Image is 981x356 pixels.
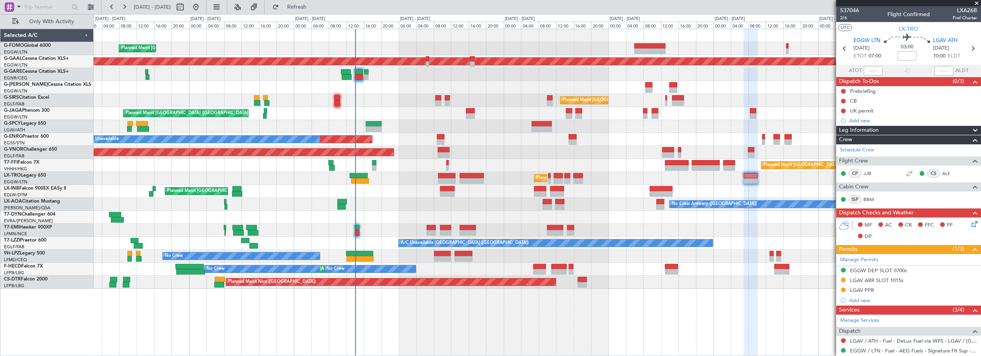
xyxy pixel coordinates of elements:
[574,22,591,29] div: 16:00
[4,108,50,113] a: G-JAGAPhenom 300
[763,159,887,171] div: Planned Maint [GEOGRAPHIC_DATA] ([GEOGRAPHIC_DATA])
[4,114,28,120] a: EGGW/LTN
[167,185,291,197] div: Planned Maint [GEOGRAPHIC_DATA] ([GEOGRAPHIC_DATA])
[850,287,874,293] div: LGAV PPR
[885,221,892,229] span: AC
[953,245,964,253] span: (1/3)
[4,173,46,178] a: LX-TROLegacy 650
[839,183,869,192] span: Cabin Crew
[382,22,399,29] div: 20:00
[86,133,119,145] div: A/C Unavailable
[294,22,311,29] div: 00:00
[4,160,18,165] span: T7-FFI
[4,43,24,48] span: G-FOMO
[899,25,918,33] span: LX-TRO
[4,264,21,269] span: F-HECD
[840,146,874,154] a: Schedule Crew
[4,238,46,243] a: T7-LZZIPraetor 600
[4,225,19,230] span: T7-EMI
[749,22,766,29] div: 08:00
[4,173,21,178] span: LX-TRO
[4,147,23,152] span: G-VNOR
[4,251,45,256] a: 9H-LPZLegacy 500
[850,98,857,104] div: CB
[591,22,609,29] div: 20:00
[4,166,27,172] a: VHHH/HKG
[4,147,57,152] a: G-VNORChallenger 650
[4,270,24,276] a: LFPB/LBG
[840,6,859,15] span: 537046
[854,52,867,60] span: ETOT
[839,77,879,86] span: Dispatch To-Dos
[4,56,22,61] span: G-GAAL
[4,43,51,48] a: G-FOMOGlobal 6000
[850,267,907,274] div: EGGW DEP SLOT 0700z
[399,22,416,29] div: 00:00
[4,49,28,55] a: EGGW/LTN
[119,22,136,29] div: 08:00
[839,245,857,254] span: Permits
[4,108,22,113] span: G-JAGA
[863,170,881,177] a: JJB
[4,69,22,74] span: G-GARE
[312,22,329,29] div: 04:00
[4,199,60,204] a: LX-AOACitation Mustang
[190,16,221,22] div: [DATE] - [DATE]
[839,306,859,315] span: Services
[4,251,20,256] span: 9H-LPZ
[4,95,19,100] span: G-SIRS
[207,263,225,275] div: No Crew
[562,94,686,106] div: Planned Maint [GEOGRAPHIC_DATA] ([GEOGRAPHIC_DATA])
[849,297,977,304] div: Add new
[125,107,249,119] div: Planned Maint [GEOGRAPHIC_DATA] ([GEOGRAPHIC_DATA])
[731,22,748,29] div: 04:00
[849,67,862,75] span: ATOT
[121,42,245,54] div: Planned Maint [GEOGRAPHIC_DATA] ([GEOGRAPHIC_DATA])
[869,52,881,60] span: 07:00
[434,22,451,29] div: 08:00
[4,283,24,289] a: LFPB/LBG
[4,212,55,217] a: T7-DYNChallenger 604
[953,6,977,15] span: LXA26B
[4,121,46,126] a: G-SPCYLegacy 650
[4,218,53,224] a: EVRA/[PERSON_NAME]
[840,317,880,325] a: Manage Services
[715,16,745,22] div: [DATE] - [DATE]
[863,196,881,203] a: BBM
[948,52,960,60] span: ELDT
[933,44,949,52] span: [DATE]
[838,24,852,31] button: UTC
[854,37,880,45] span: EGGW LTN
[4,82,91,87] a: G-[PERSON_NAME]Cessna Citation XLS
[766,22,783,29] div: 12:00
[848,169,861,178] div: CP
[364,22,381,29] div: 16:00
[4,205,50,211] a: [PERSON_NAME]/QSA
[4,62,28,68] a: EGGW/LTN
[95,16,125,22] div: [DATE] - [DATE]
[820,16,850,22] div: [DATE] - [DATE]
[942,170,960,177] a: ALF
[521,22,538,29] div: 04:00
[242,22,259,29] div: 12:00
[4,134,22,139] span: G-ENRG
[865,221,872,229] span: MF
[347,22,364,29] div: 12:00
[819,22,836,29] div: 00:00
[24,1,69,13] input: Trip Number
[207,22,224,29] div: 04:00
[539,22,556,29] div: 08:00
[165,250,183,262] div: No Crew
[469,22,486,29] div: 16:00
[840,15,859,21] span: 2/6
[280,4,313,10] span: Refresh
[4,69,69,74] a: G-GARECessna Citation XLS+
[401,237,529,249] div: A/C Unavailable [GEOGRAPHIC_DATA] ([GEOGRAPHIC_DATA])
[4,75,28,81] a: EGNR/CEG
[189,22,207,29] div: 00:00
[4,225,52,230] a: T7-EMIHawker 900XP
[4,121,21,126] span: G-SPCY
[801,22,818,29] div: 20:00
[134,4,171,11] span: [DATE] - [DATE]
[259,22,277,29] div: 16:00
